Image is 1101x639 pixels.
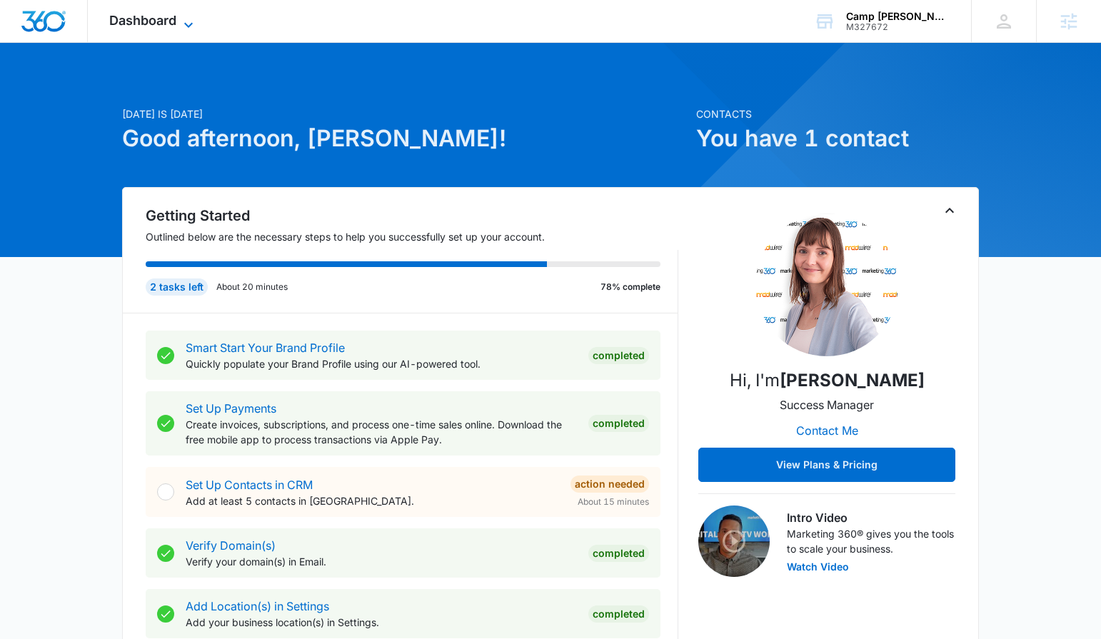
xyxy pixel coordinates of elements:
p: About 20 minutes [216,281,288,293]
img: Christy Perez [755,213,898,356]
span: Dashboard [109,13,176,28]
div: Domain Overview [54,84,128,94]
p: Contacts [696,106,979,121]
p: Add your business location(s) in Settings. [186,615,577,630]
img: tab_keywords_by_traffic_grey.svg [142,83,154,94]
strong: [PERSON_NAME] [780,370,925,391]
div: Completed [588,605,649,623]
div: account id [846,22,950,32]
div: 2 tasks left [146,278,208,296]
p: Verify your domain(s) in Email. [186,554,577,569]
h2: Getting Started [146,205,678,226]
p: Quickly populate your Brand Profile using our AI-powered tool. [186,356,577,371]
div: Completed [588,347,649,364]
button: Watch Video [787,562,849,572]
a: Set Up Payments [186,401,276,416]
button: Contact Me [782,413,873,448]
p: Marketing 360® gives you the tools to scale your business. [787,526,955,556]
p: Hi, I'm [730,368,925,393]
img: Intro Video [698,505,770,577]
a: Add Location(s) in Settings [186,599,329,613]
div: Action Needed [570,476,649,493]
div: v 4.0.25 [40,23,70,34]
h1: You have 1 contact [696,121,979,156]
img: logo_orange.svg [23,23,34,34]
div: account name [846,11,950,22]
img: tab_domain_overview_orange.svg [39,83,50,94]
div: Completed [588,415,649,432]
button: Toggle Collapse [941,202,958,219]
img: website_grey.svg [23,37,34,49]
p: [DATE] is [DATE] [122,106,688,121]
p: Outlined below are the necessary steps to help you successfully set up your account. [146,229,678,244]
button: View Plans & Pricing [698,448,955,482]
a: Verify Domain(s) [186,538,276,553]
h3: Intro Video [787,509,955,526]
div: Domain: [DOMAIN_NAME] [37,37,157,49]
a: Set Up Contacts in CRM [186,478,313,492]
span: About 15 minutes [578,495,649,508]
p: Add at least 5 contacts in [GEOGRAPHIC_DATA]. [186,493,559,508]
a: Smart Start Your Brand Profile [186,341,345,355]
div: Keywords by Traffic [158,84,241,94]
h1: Good afternoon, [PERSON_NAME]! [122,121,688,156]
p: 78% complete [600,281,660,293]
div: Completed [588,545,649,562]
p: Success Manager [780,396,874,413]
p: Create invoices, subscriptions, and process one-time sales online. Download the free mobile app t... [186,417,577,447]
